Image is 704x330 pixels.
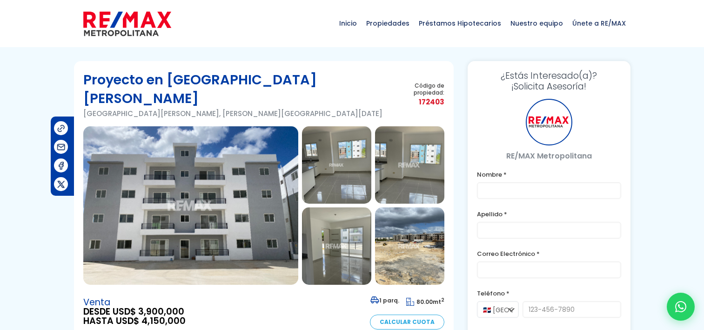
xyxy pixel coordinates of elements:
h1: Proyecto en [GEOGRAPHIC_DATA][PERSON_NAME] [83,70,390,108]
label: Teléfono * [477,288,621,299]
span: 1 parq. [370,296,399,304]
span: HASTA USD$ 4,150,000 [83,316,186,326]
span: mt [406,298,444,306]
div: RE/MAX Metropolitana [526,99,572,145]
span: Préstamos Hipotecarios [414,9,506,37]
input: 123-456-7890 [523,301,621,318]
img: Compartir [56,161,66,171]
img: Proyecto en Ciudad Juan Bosch [302,207,371,285]
span: Código de propiedad: [390,82,444,96]
img: Proyecto en Ciudad Juan Bosch [375,207,444,285]
span: Venta [83,298,186,307]
p: [GEOGRAPHIC_DATA][PERSON_NAME], [PERSON_NAME][GEOGRAPHIC_DATA][DATE] [83,108,390,119]
h3: ¡Solicita Asesoría! [477,70,621,92]
label: Nombre * [477,169,621,180]
img: Proyecto en Ciudad Juan Bosch [302,126,371,204]
span: 172403 [390,96,444,108]
img: Compartir [56,179,66,189]
img: remax-metropolitana-logo [83,10,171,38]
span: Únete a RE/MAX [568,9,630,37]
sup: 2 [441,296,444,303]
span: ¿Estás Interesado(a)? [477,70,621,81]
p: RE/MAX Metropolitana [477,150,621,162]
img: Proyecto en Ciudad Juan Bosch [375,126,444,204]
span: Propiedades [362,9,414,37]
img: Compartir [56,124,66,133]
span: DESDE USD$ 3,900,000 [83,307,186,316]
label: Correo Electrónico * [477,248,621,260]
label: Apellido * [477,208,621,220]
span: Inicio [335,9,362,37]
img: Proyecto en Ciudad Juan Bosch [83,126,298,285]
a: Calcular Cuota [370,315,444,330]
span: Nuestro equipo [506,9,568,37]
img: Compartir [56,142,66,152]
span: 80.00 [416,298,433,306]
